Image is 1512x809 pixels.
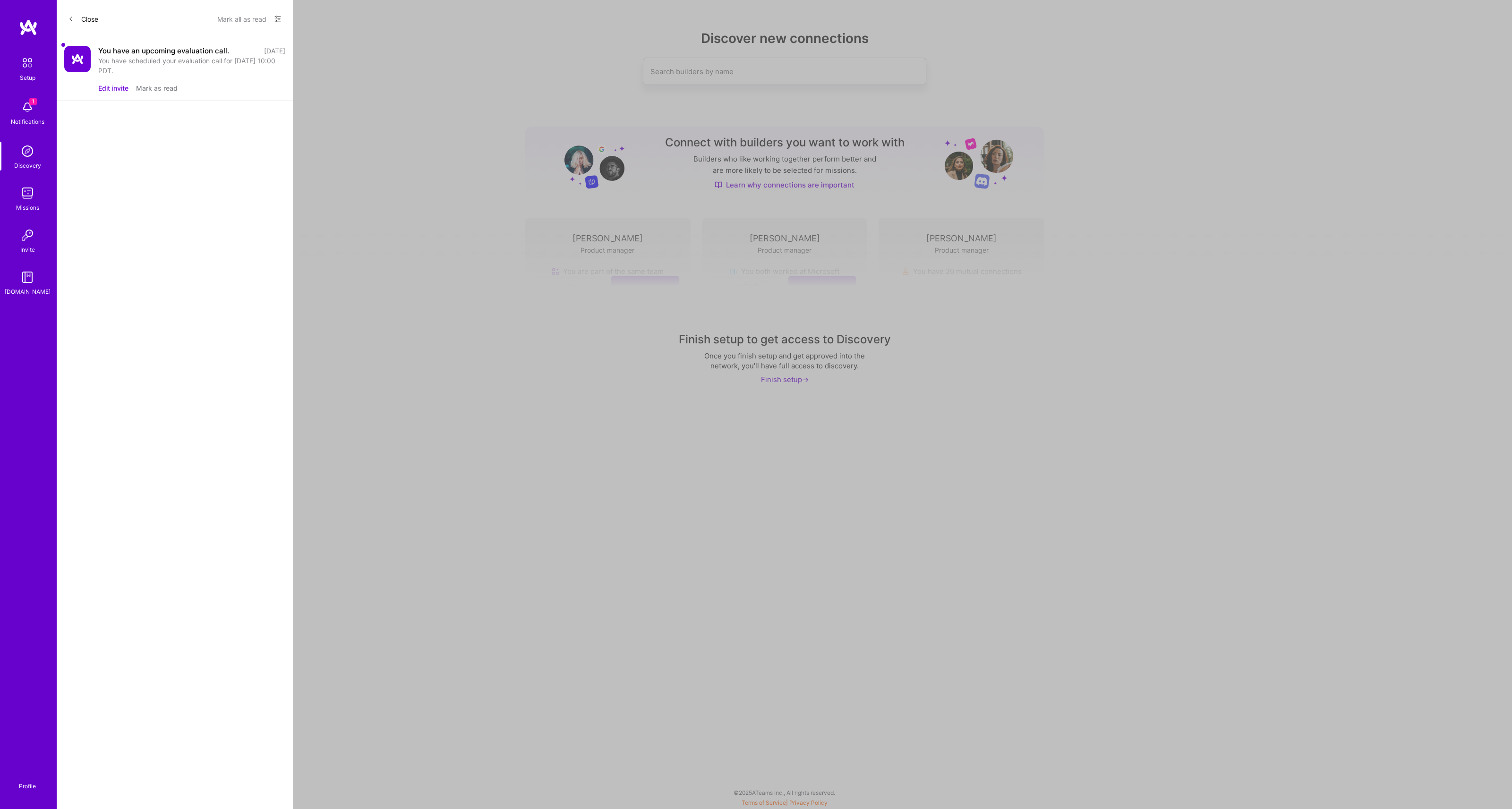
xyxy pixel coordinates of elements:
span: 1 [29,98,37,105]
img: Company Logo [64,46,91,72]
div: [DOMAIN_NAME] [5,287,51,297]
img: logo [19,19,38,36]
button: Mark all as read [217,11,266,26]
img: teamwork [18,184,37,203]
img: guide book [18,268,37,287]
img: bell [18,98,37,117]
button: Mark as read [136,83,178,93]
div: Invite [20,245,35,255]
div: [DATE] [264,46,285,56]
div: Discovery [14,161,41,170]
div: Profile [19,781,36,790]
img: Invite [18,226,37,245]
button: Edit invite [98,83,128,93]
a: Profile [16,771,39,790]
div: Missions [16,203,39,213]
button: Close [68,11,98,26]
img: setup [17,53,37,73]
div: You have scheduled your evaluation call for [DATE] 10:00 PDT. [98,56,285,76]
div: Notifications [11,117,44,127]
div: You have an upcoming evaluation call. [98,46,229,56]
div: Setup [20,73,35,83]
img: discovery [18,142,37,161]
